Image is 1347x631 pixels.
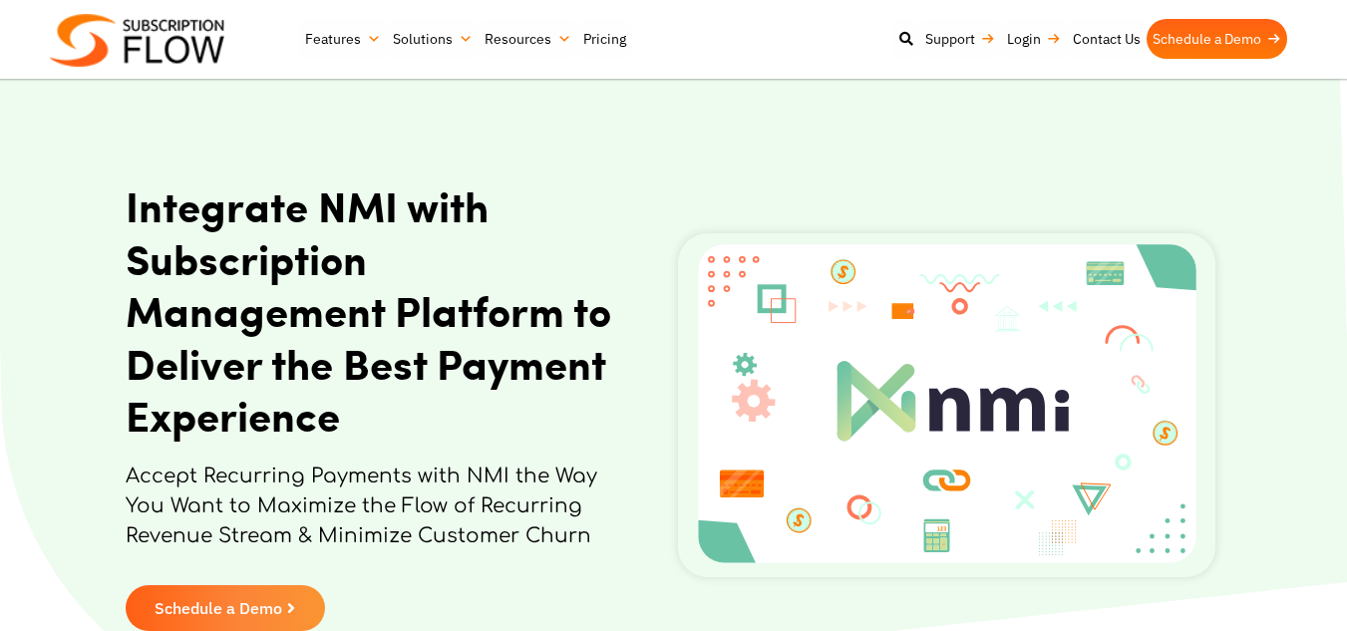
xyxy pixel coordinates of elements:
[479,19,577,59] a: Resources
[299,19,387,59] a: Features
[919,19,1001,59] a: Support
[155,600,282,616] span: Schedule a Demo
[577,19,632,59] a: Pricing
[126,585,325,631] a: Schedule a Demo
[126,462,622,571] p: Accept Recurring Payments with NMI the Way You Want to Maximize the Flow of Recurring Revenue Str...
[126,179,622,442] h1: Integrate NMI with Subscription Management Platform to Deliver the Best Payment Experience
[1147,19,1287,59] a: Schedule a Demo
[50,14,224,67] img: Subscriptionflow
[1001,19,1067,59] a: Login
[387,19,479,59] a: Solutions
[1067,19,1147,59] a: Contact Us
